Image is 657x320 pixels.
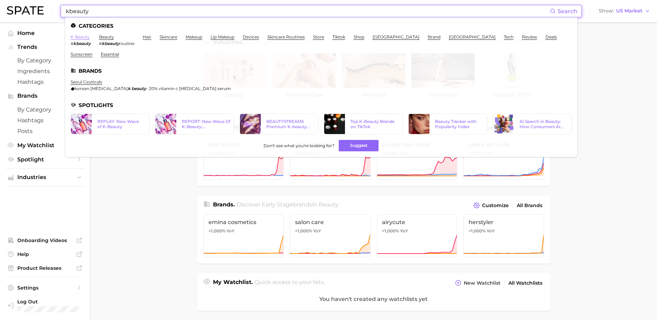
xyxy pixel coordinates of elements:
a: REPLAY: New Wave of K-Beauty [71,114,150,134]
li: Categories [71,23,572,29]
span: routine [119,41,134,46]
span: Industries [17,174,73,180]
a: Ingredients [6,66,85,77]
a: Log out. Currently logged in with e-mail christine.kappner@mane.com. [6,296,85,314]
a: Spotlight [6,154,85,165]
a: BEAUTYSTREAMS Premium K-beauty Trends Report [240,114,319,134]
span: airycute [382,219,452,225]
a: skincare [160,34,177,39]
h1: My Watchlist. [213,278,253,288]
a: shop [354,34,364,39]
span: Customize [482,203,509,208]
div: Beauty Tracker with Popularity Index [435,119,481,129]
input: Search here for a brand, industry, or ingredient [65,5,550,17]
h2: Quick access to your lists. [255,278,325,288]
a: [GEOGRAPHIC_DATA] [373,34,419,39]
span: Home [17,30,73,36]
a: REPORT: New Wave Of K-Beauty: [GEOGRAPHIC_DATA]’s Trending Innovations In Skincare & Color Cosmetics [155,114,234,134]
span: emina cosmetics [208,219,279,225]
a: store [313,34,324,39]
button: Customize [472,201,510,210]
a: Hashtags [6,115,85,126]
img: SPATE [7,6,44,15]
span: >1,000% [469,228,486,233]
span: >1,000% [382,228,399,233]
span: Brands . [213,201,235,208]
a: Hashtags [6,77,85,87]
a: salon care>1,000% YoY [290,214,371,257]
a: [GEOGRAPHIC_DATA] [449,34,496,39]
a: AI Search in Beauty: How Consumers Are Using ChatGPT vs. Google Search [493,114,572,134]
a: deals [545,34,557,39]
div: Top K-Beauty Brands on TikTok [350,119,397,129]
a: review [522,34,537,39]
span: >1,000% [295,228,312,233]
a: All Brands [515,201,544,210]
a: Settings [6,283,85,293]
span: Posts [17,128,73,134]
button: ShowUS Market [597,7,652,16]
span: # [71,41,73,46]
span: Log Out [17,299,91,305]
span: Show [599,9,614,13]
span: # [99,41,102,46]
button: New Watchlist [453,278,502,288]
span: Product Releases [17,265,73,271]
a: Top K-Beauty Brands on TikTok [324,114,403,134]
div: You haven't created any watchlists yet [197,288,550,311]
span: >1,000% [208,228,225,233]
button: Industries [6,172,85,183]
span: Brands [17,93,73,99]
a: by Category [6,55,85,66]
a: clean haircut>1,000% YoY [290,137,371,180]
a: Onboarding Videos [6,235,85,246]
a: Posts [6,126,85,136]
span: Don't see what you're looking for? [264,143,335,148]
a: purple hair mask>1,000% YoY [377,137,458,180]
span: Trends [17,44,73,50]
a: All Watchlists [507,278,544,288]
span: - 20% vitamin c [MEDICAL_DATA] serum [146,86,231,91]
a: k beauty [71,34,90,39]
a: lip makeup [211,34,234,39]
button: Trends [6,42,85,52]
div: BEAUTYSTREAMS Premium K-beauty Trends Report [266,119,313,129]
a: seoul ceuticals [71,79,102,85]
div: REPLAY: New Wave of K-Beauty [97,119,144,129]
a: hair [143,34,151,39]
span: All Watchlists [508,280,542,286]
span: Ingredients [17,68,73,74]
span: by Category [17,106,73,113]
span: YoY [487,228,495,234]
li: Spotlights [71,102,572,108]
a: polka dot nails+770.1% YoY [463,137,544,180]
div: AI Search in Beauty: How Consumers Are Using ChatGPT vs. Google Search [520,119,566,129]
a: brand [428,34,441,39]
a: devices [243,34,259,39]
a: Product Releases [6,263,85,273]
a: herstyler>1,000% YoY [463,214,544,257]
span: Spotlight [17,156,73,163]
span: salon care [295,219,365,225]
span: Search [558,8,577,15]
span: All Brands [517,203,542,208]
span: Hashtags [17,79,73,85]
a: skincare routines [267,34,305,39]
span: Hashtags [17,117,73,124]
a: My Watchlist [6,140,85,151]
span: YoY [400,228,408,234]
span: by Category [17,57,73,64]
a: by Category [6,104,85,115]
span: korean [MEDICAL_DATA] [75,86,128,91]
button: Brands [6,91,85,101]
a: airycute>1,000% YoY [377,214,458,257]
a: Beauty Tracker with Popularity Index [408,114,487,134]
div: REPORT: New Wave Of K-Beauty: [GEOGRAPHIC_DATA]’s Trending Innovations In Skincare & Color Cosmetics [182,119,232,129]
a: box haircut>1,000% YoY [203,137,284,180]
span: YoY [313,228,321,234]
a: sunscreen [71,52,92,57]
a: tiktok [332,34,345,39]
a: essential [101,52,119,57]
span: Settings [17,285,73,291]
a: makeup [186,34,202,39]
